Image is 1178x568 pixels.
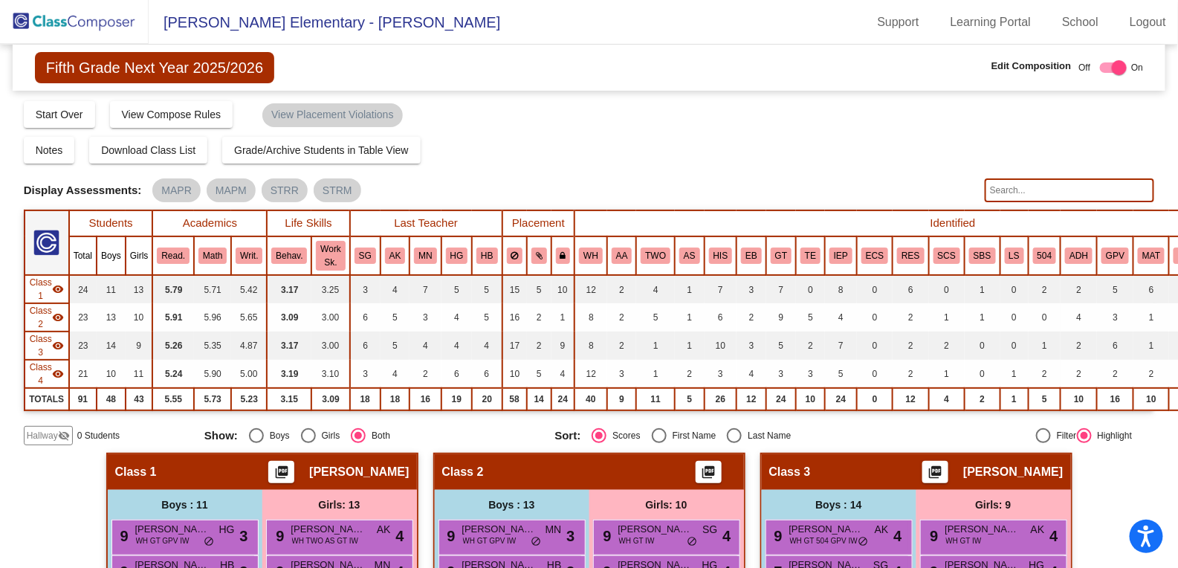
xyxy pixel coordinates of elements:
[1131,61,1143,74] span: On
[126,360,153,388] td: 11
[527,360,551,388] td: 5
[737,303,766,332] td: 2
[231,275,267,303] td: 5.42
[24,184,142,197] span: Display Assessments:
[231,388,267,410] td: 5.23
[1097,332,1133,360] td: 6
[705,275,737,303] td: 7
[97,275,126,303] td: 11
[268,461,294,483] button: Print Students Details
[554,428,893,443] mat-radio-group: Select an option
[25,360,69,388] td: Brynna Lekven - Teacher 4
[97,303,126,332] td: 13
[194,303,231,332] td: 5.96
[1000,360,1029,388] td: 1
[152,275,194,303] td: 5.79
[25,275,69,303] td: Bailey Soltow - No Class Name
[149,10,500,34] span: [PERSON_NAME] Elementary - [PERSON_NAME]
[97,388,126,410] td: 48
[267,275,311,303] td: 3.17
[204,428,543,443] mat-radio-group: Select an option
[152,332,194,360] td: 5.26
[705,236,737,275] th: Ethnicity- Hispanic
[24,101,95,128] button: Start Over
[929,332,965,360] td: 2
[502,360,528,388] td: 10
[69,388,97,410] td: 91
[231,360,267,388] td: 5.00
[705,388,737,410] td: 26
[97,236,126,275] th: Boys
[929,303,965,332] td: 1
[30,304,52,331] span: Class 2
[527,388,551,410] td: 14
[311,303,349,332] td: 3.00
[636,275,675,303] td: 4
[152,360,194,388] td: 5.24
[152,210,267,236] th: Academics
[1029,303,1061,332] td: 0
[410,236,441,275] th: Melani Novinger
[414,248,436,264] button: MN
[857,360,893,388] td: 0
[69,210,153,236] th: Students
[742,429,791,442] div: Last Name
[985,178,1154,202] input: Search...
[969,248,996,264] button: SBS
[502,388,528,410] td: 58
[502,275,528,303] td: 15
[766,303,796,332] td: 9
[675,275,705,303] td: 1
[766,332,796,360] td: 5
[385,248,406,264] button: AK
[273,465,291,485] mat-icon: picture_as_pdf
[441,303,473,332] td: 4
[527,303,551,332] td: 2
[796,275,825,303] td: 0
[267,332,311,360] td: 3.17
[502,332,528,360] td: 17
[267,303,311,332] td: 3.09
[25,332,69,360] td: Anna Weiler - No Class Name
[316,429,340,442] div: Girls
[857,388,893,410] td: 0
[472,236,502,275] th: Heather Bishop
[25,388,69,410] td: TOTALS
[381,236,410,275] th: Amaya King
[204,429,238,442] span: Show:
[825,332,857,360] td: 7
[126,236,153,275] th: Girls
[796,360,825,388] td: 3
[271,248,307,264] button: Behav.
[551,275,575,303] td: 10
[551,332,575,360] td: 9
[825,388,857,410] td: 24
[442,465,484,480] span: Class 2
[194,332,231,360] td: 5.35
[1061,236,1097,275] th: 504 plan- ADHD
[800,248,821,264] button: TE
[709,248,733,264] button: HIS
[441,360,473,388] td: 6
[866,10,931,34] a: Support
[69,360,97,388] td: 21
[607,236,637,275] th: Ethnicity- African American
[1092,429,1133,442] div: Highlight
[607,388,637,410] td: 9
[267,210,349,236] th: Life Skills
[1029,332,1061,360] td: 1
[410,275,441,303] td: 7
[1029,275,1061,303] td: 2
[551,303,575,332] td: 1
[1061,275,1097,303] td: 2
[696,461,722,483] button: Print Students Details
[607,332,637,360] td: 2
[675,303,705,332] td: 1
[231,303,267,332] td: 5.65
[502,303,528,332] td: 16
[472,360,502,388] td: 6
[1133,236,1169,275] th: Math Intervention Group (3rd-5th)
[771,248,792,264] button: GT
[410,388,441,410] td: 16
[965,332,1000,360] td: 0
